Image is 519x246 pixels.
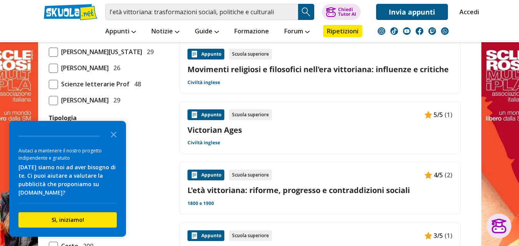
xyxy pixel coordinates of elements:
span: 48 [131,79,141,89]
a: Civiltà inglese [187,79,220,86]
span: [PERSON_NAME] [58,95,109,105]
span: (1) [444,110,453,120]
img: Appunti contenuto [424,171,432,179]
div: Scuola superiore [229,170,272,180]
img: Appunti contenuto [191,171,198,179]
input: Cerca appunti, riassunti o versioni [105,4,298,20]
img: Cerca appunti, riassunti o versioni [300,6,312,18]
span: [PERSON_NAME][US_STATE] [58,47,142,57]
span: Scienze letterarie Prof [58,79,129,89]
img: tiktok [390,27,398,35]
img: twitch [428,27,436,35]
img: Appunti contenuto [424,111,432,119]
div: Appunto [187,230,224,241]
img: instagram [378,27,385,35]
span: (1) [444,231,453,241]
a: L'età vittoriana: riforme, progresso e contraddizioni sociali [187,185,453,195]
label: Tipologia [49,114,77,122]
div: Appunto [187,49,224,59]
img: Appunti contenuto [191,232,198,239]
span: 29 [144,47,154,57]
img: Appunti contenuto [424,232,432,239]
a: Guide [193,25,221,39]
a: 1800 e 1900 [187,200,214,206]
a: Movimenti religiosi e filosofici nell'era vittoriana: influenze e critiche [187,64,453,74]
img: Appunti contenuto [191,111,198,119]
span: [PERSON_NAME] [58,63,109,73]
img: facebook [416,27,423,35]
span: (2) [444,170,453,180]
button: Sì, iniziamo! [18,212,117,228]
button: ChiediTutor AI [322,4,361,20]
a: Civiltà inglese [187,140,220,146]
div: Scuola superiore [229,230,272,241]
span: 4/5 [434,170,443,180]
a: Accedi [459,4,476,20]
div: Survey [9,121,126,237]
img: Appunti contenuto [191,50,198,58]
a: Ripetizioni [323,25,362,37]
div: Appunto [187,170,224,180]
img: youtube [403,27,411,35]
span: 26 [110,63,120,73]
a: Victorian Ages [187,125,453,135]
span: 3/5 [434,231,443,241]
div: [DATE] siamo noi ad aver bisogno di te. Ci puoi aiutare a valutare la pubblicità che proponiamo s... [18,163,117,197]
a: Formazione [232,25,271,39]
img: WhatsApp [441,27,449,35]
div: Scuola superiore [229,49,272,59]
span: 5/5 [434,110,443,120]
div: Appunto [187,109,224,120]
div: Chiedi Tutor AI [338,7,356,17]
a: Notizie [149,25,181,39]
button: Close the survey [106,126,121,142]
span: 29 [110,95,120,105]
div: Aiutaci a mantenere il nostro progetto indipendente e gratuito [18,147,117,162]
div: Scuola superiore [229,109,272,120]
a: Forum [282,25,312,39]
a: Invia appunti [376,4,448,20]
a: Appunti [103,25,138,39]
button: Search Button [298,4,314,20]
